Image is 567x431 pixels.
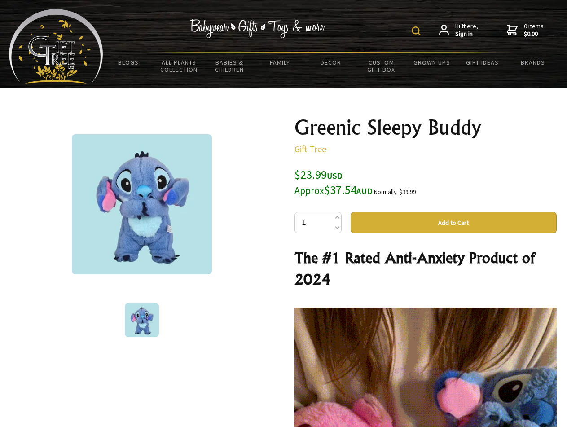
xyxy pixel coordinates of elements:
[524,30,544,38] strong: $0.00
[190,19,325,38] img: Babywear - Gifts - Toys & more
[72,134,212,274] img: Greenic Sleepy Buddy
[455,22,478,38] span: Hi there,
[327,171,343,181] span: USD
[204,53,255,79] a: Babies & Children
[507,22,544,38] a: 0 items$0.00
[294,167,373,197] span: $23.99 $37.54
[406,53,457,72] a: Grown Ups
[356,186,373,196] span: AUD
[294,249,535,288] strong: The #1 Rated Anti-Anxiety Product of 2024
[374,188,416,196] small: Normally: $39.99
[457,53,508,72] a: Gift Ideas
[356,53,407,79] a: Custom Gift Box
[412,26,421,35] img: product search
[9,9,103,84] img: Babyware - Gifts - Toys and more...
[524,22,544,38] span: 0 items
[294,185,324,197] small: Approx
[508,53,558,72] a: Brands
[351,212,557,233] button: Add to Cart
[125,303,159,337] img: Greenic Sleepy Buddy
[103,53,154,72] a: BLOGS
[439,22,478,38] a: Hi there,Sign in
[255,53,306,72] a: Family
[305,53,356,72] a: Decor
[455,30,478,38] strong: Sign in
[154,53,205,79] a: All Plants Collection
[294,143,326,154] a: Gift Tree
[294,117,557,138] h1: Greenic Sleepy Buddy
